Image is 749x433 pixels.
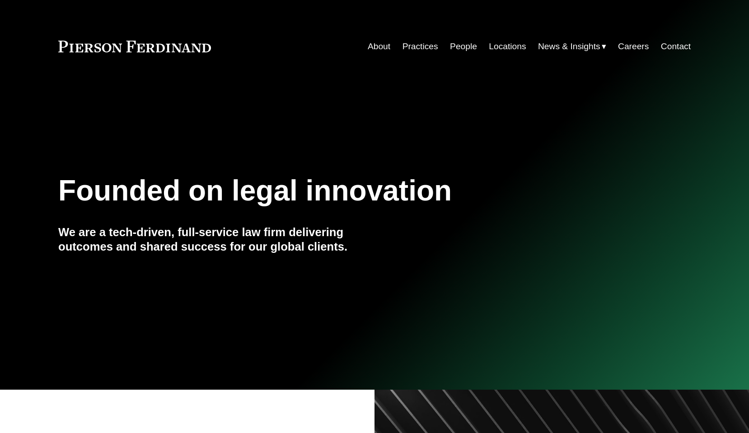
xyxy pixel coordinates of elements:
a: Careers [618,38,649,55]
h4: We are a tech-driven, full-service law firm delivering outcomes and shared success for our global... [58,225,374,254]
span: News & Insights [538,39,600,55]
h1: Founded on legal innovation [58,174,585,207]
a: Contact [661,38,691,55]
a: folder dropdown [538,38,606,55]
a: Locations [489,38,526,55]
a: About [368,38,390,55]
a: People [450,38,477,55]
a: Practices [403,38,438,55]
